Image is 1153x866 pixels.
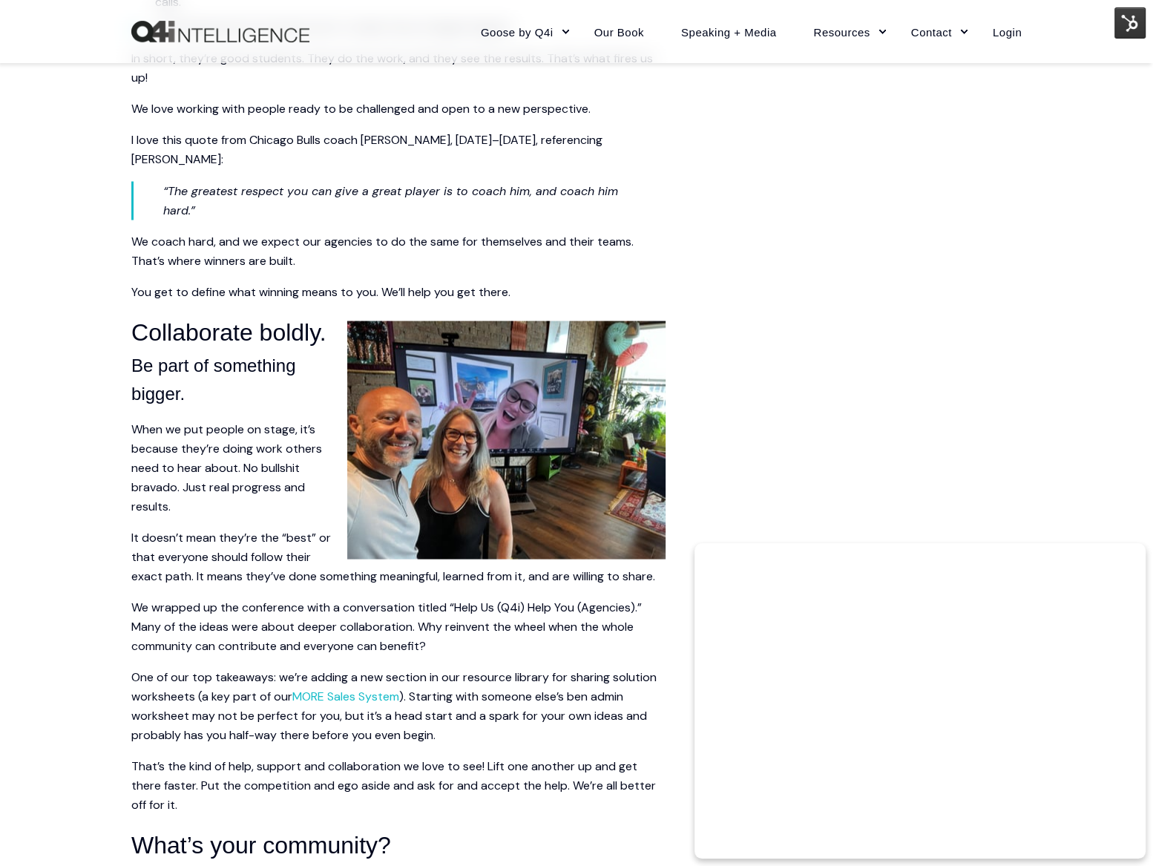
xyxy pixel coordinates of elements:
[131,232,666,270] p: We coach hard, and we expect our agencies to do the same for themselves and their teams. That’s w...
[131,597,666,655] p: We wrapped up the conference with a conversation titled “Help Us (Q4i) Help You (Agencies).” Many...
[131,756,666,814] p: That’s the kind of help, support and collaboration we love to see! Lift one another up and get th...
[131,99,666,119] p: We love working with people ready to be challenged and open to a new perspective.
[1114,7,1146,39] img: HubSpot Tools Menu Toggle
[131,318,326,345] span: Collaborate boldly.
[131,21,309,43] img: Q4intelligence, LLC logo
[347,321,666,559] img: Kevin, Wendy, and Chelsea on Zoom. Q4Live 2025
[131,419,666,516] p: When we put people on stage, it’s because they’re doing work others need to hear about. No bullsh...
[131,528,666,585] p: It doesn’t mean they’re the “best” or that everyone should follow their exact path. It means they...
[694,543,1146,859] iframe: Popup CTA
[131,49,666,88] p: In short, they’re good students. They do the work, and they see the results. That’s what fires us...
[131,131,666,169] p: I love this quote from Chicago Bulls coach [PERSON_NAME], [DATE]–[DATE], referencing [PERSON_NAME]:
[131,826,666,864] h3: What’s your community?
[292,688,399,703] a: MORE Sales System
[131,355,295,403] span: Be part of something bigger.
[131,21,309,43] a: Back to Home
[131,282,666,301] p: You get to define what winning means to you. We’ll help you get there.
[163,181,636,220] p: “The greatest respect you can give a great player is to coach him, and coach him hard.”
[131,667,666,744] p: One of our top takeaways: we’re adding a new section in our resource library for sharing solution...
